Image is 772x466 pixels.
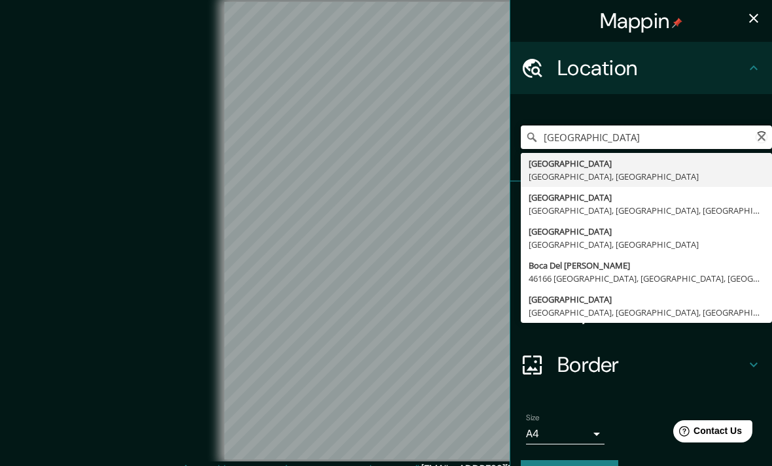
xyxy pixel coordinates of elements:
[529,272,764,285] div: 46166 [GEOGRAPHIC_DATA], [GEOGRAPHIC_DATA], [GEOGRAPHIC_DATA]
[529,225,764,238] div: [GEOGRAPHIC_DATA]
[510,339,772,391] div: Border
[521,125,772,149] input: Pick your city or area
[510,234,772,286] div: Style
[529,238,764,251] div: [GEOGRAPHIC_DATA], [GEOGRAPHIC_DATA]
[529,204,764,217] div: [GEOGRAPHIC_DATA], [GEOGRAPHIC_DATA], [GEOGRAPHIC_DATA]
[510,286,772,339] div: Layout
[510,182,772,234] div: Pins
[672,18,682,28] img: pin-icon.png
[529,191,764,204] div: [GEOGRAPHIC_DATA]
[557,352,746,378] h4: Border
[656,415,758,452] iframe: Help widget launcher
[526,424,605,444] div: A4
[529,259,764,272] div: Boca Del [PERSON_NAME]
[529,170,764,183] div: [GEOGRAPHIC_DATA], [GEOGRAPHIC_DATA]
[510,42,772,94] div: Location
[600,8,683,34] h4: Mappin
[557,299,746,325] h4: Layout
[557,55,746,81] h4: Location
[529,157,764,170] div: [GEOGRAPHIC_DATA]
[529,306,764,319] div: [GEOGRAPHIC_DATA], [GEOGRAPHIC_DATA], [GEOGRAPHIC_DATA]
[529,293,764,306] div: [GEOGRAPHIC_DATA]
[224,2,548,459] canvas: Map
[526,412,540,424] label: Size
